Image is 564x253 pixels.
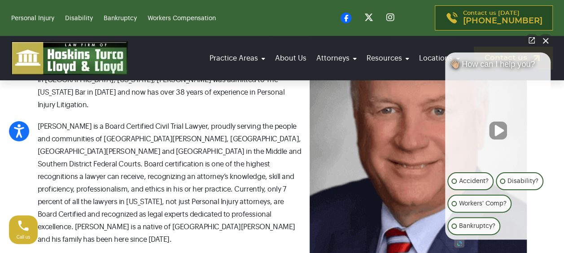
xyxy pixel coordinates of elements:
a: Practice Areas [207,46,268,71]
p: Accident? [459,176,489,187]
a: Contact us [474,47,553,70]
div: 👋🏼 How can I help you? [445,59,551,74]
p: After receiving his legal training from the distinguished Cumberland School of Law in [GEOGRAPHIC... [38,61,527,111]
a: Resources [364,46,412,71]
span: Call us [17,235,31,240]
button: Close Intaker Chat Widget [539,34,552,47]
p: Bankruptcy? [459,221,495,231]
p: [PERSON_NAME] is a Board Certified Civil Trial Lawyer, proudly serving the people and communities... [38,120,527,246]
p: Workers' Comp? [459,198,507,209]
span: [PHONE_NUMBER] [463,17,542,26]
img: logo [11,41,128,75]
p: Disability? [507,176,538,187]
a: Workers Compensation [148,15,216,22]
a: Disability [65,15,93,22]
a: Personal Injury [11,15,54,22]
a: Bankruptcy [104,15,137,22]
a: About Us [272,46,309,71]
a: Contact us [DATE][PHONE_NUMBER] [435,5,553,31]
a: Locations [416,46,463,71]
button: Unmute video [489,122,507,140]
a: Open intaker chat [454,240,464,248]
a: Attorneys [314,46,359,71]
p: Contact us [DATE] [463,10,542,26]
a: Open direct chat [525,34,538,47]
